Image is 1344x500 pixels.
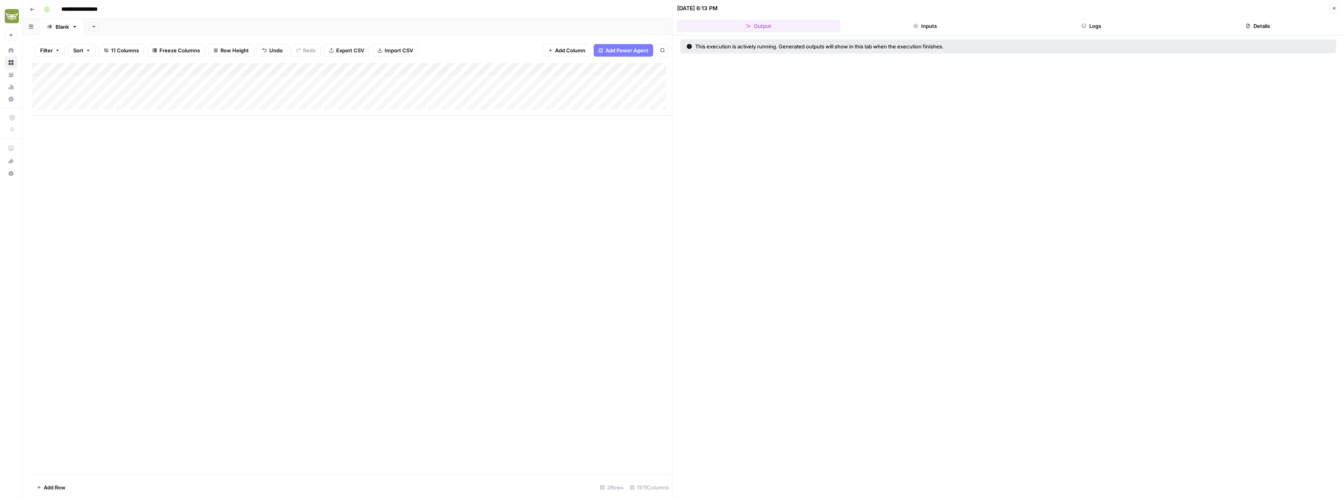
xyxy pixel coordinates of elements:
[73,46,83,54] span: Sort
[111,46,139,54] span: 11 Columns
[543,44,591,57] button: Add Column
[5,44,17,57] a: Home
[44,483,65,491] span: Add Row
[605,46,648,54] span: Add Power Agent
[687,42,1137,50] div: This execution is actively running. Generated outputs will show in this tab when the execution fi...
[336,46,364,54] span: Export CSV
[372,44,418,57] button: Import CSV
[5,9,19,23] img: Evergreen Media Logo
[1010,20,1173,32] button: Logs
[324,44,369,57] button: Export CSV
[56,23,69,31] div: Blank
[35,44,65,57] button: Filter
[257,44,288,57] button: Undo
[555,46,585,54] span: Add Column
[269,46,283,54] span: Undo
[385,46,413,54] span: Import CSV
[32,481,70,494] button: Add Row
[5,81,17,93] a: Usage
[5,56,17,69] a: Browse
[208,44,254,57] button: Row Height
[5,167,17,180] button: Help + Support
[1176,20,1340,32] button: Details
[159,46,200,54] span: Freeze Columns
[220,46,249,54] span: Row Height
[303,46,316,54] span: Redo
[40,46,53,54] span: Filter
[5,6,17,26] button: Workspace: Evergreen Media
[99,44,144,57] button: 11 Columns
[597,481,627,494] div: 2 Rows
[68,44,96,57] button: Sort
[677,4,718,12] div: [DATE] 6:13 PM
[594,44,653,57] button: Add Power Agent
[291,44,321,57] button: Redo
[147,44,205,57] button: Freeze Columns
[40,19,84,35] a: Blank
[5,93,17,105] a: Settings
[5,155,17,167] button: What's new?
[5,68,17,81] a: Your Data
[627,481,672,494] div: 11/11 Columns
[677,20,840,32] button: Output
[5,142,17,155] a: AirOps Academy
[844,20,1007,32] button: Inputs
